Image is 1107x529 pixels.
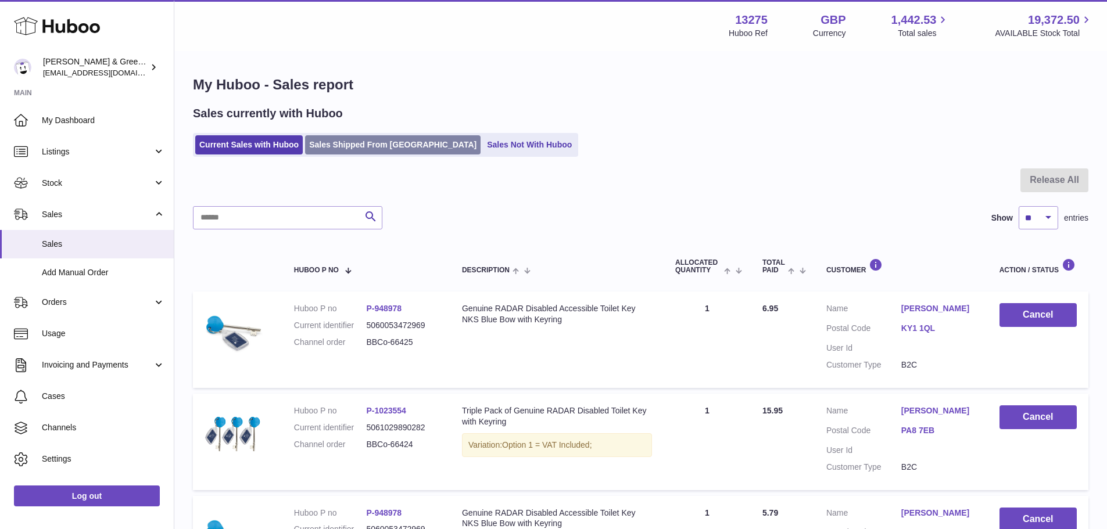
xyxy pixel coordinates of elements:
span: entries [1064,213,1088,224]
a: [PERSON_NAME] [901,508,976,519]
span: Add Manual Order [42,267,165,278]
div: Currency [813,28,846,39]
a: [PERSON_NAME] [901,303,976,314]
a: P-948978 [366,508,402,517]
span: ALLOCATED Quantity [675,259,721,274]
dt: User Id [826,445,901,456]
span: Listings [42,146,153,157]
img: internalAdmin-13275@internal.huboo.com [14,59,31,76]
span: Usage [42,328,165,339]
td: 1 [664,394,751,490]
dt: User Id [826,343,901,354]
dd: B2C [901,359,976,370]
div: Huboo Ref [729,28,768,39]
a: P-1023554 [366,406,406,415]
button: Cancel [999,405,1077,429]
div: Triple Pack of Genuine RADAR Disabled Toilet Key with Keyring [462,405,652,427]
strong: GBP [821,12,846,28]
span: Description [462,267,510,274]
dt: Customer Type [826,462,901,473]
div: [PERSON_NAME] & Green Ltd [43,56,148,78]
dd: BBCo-66424 [366,439,439,450]
span: Huboo P no [294,267,339,274]
span: 15.95 [762,406,783,415]
img: Untitled_design_6b39eecb-c31b-464a-a983-b07d6a3803c4.png [205,405,263,463]
label: Show [991,213,1013,224]
a: 1,442.53 Total sales [891,12,950,39]
a: Log out [14,485,160,506]
div: Genuine RADAR Disabled Accessible Toilet Key NKS Blue Bow with Keyring [462,303,652,325]
a: P-948978 [366,304,402,313]
a: PA8 7EB [901,425,976,436]
span: 1,442.53 [891,12,937,28]
dt: Name [826,303,901,317]
span: Stock [42,178,153,189]
span: [EMAIL_ADDRESS][DOMAIN_NAME] [43,68,171,77]
span: Orders [42,297,153,308]
a: Sales Shipped From [GEOGRAPHIC_DATA] [305,135,481,154]
span: Sales [42,239,165,250]
dt: Huboo P no [294,508,367,519]
dt: Huboo P no [294,303,367,314]
dt: Name [826,508,901,521]
span: 6.95 [762,304,778,313]
span: Cases [42,391,165,402]
a: KY1 1QL [901,323,976,334]
img: $_57.JPG [205,303,263,361]
a: Sales Not With Huboo [483,135,576,154]
span: 19,372.50 [1028,12,1080,28]
span: Settings [42,454,165,465]
div: Variation: [462,433,652,457]
div: Customer [826,258,976,274]
a: 19,372.50 AVAILABLE Stock Total [995,12,1093,39]
span: Option 1 = VAT Included; [502,440,592,449]
td: 1 [664,292,751,388]
span: Invoicing and Payments [42,359,153,370]
dt: Postal Code [826,323,901,337]
dd: B2C [901,462,976,473]
dt: Channel order [294,337,367,348]
span: Channels [42,422,165,433]
dd: BBCo-66425 [366,337,439,348]
dt: Postal Code [826,425,901,439]
strong: 13275 [735,12,768,28]
dt: Current identifier [294,422,367,433]
h2: Sales currently with Huboo [193,106,343,121]
dt: Channel order [294,439,367,450]
dt: Customer Type [826,359,901,370]
a: Current Sales with Huboo [195,135,303,154]
dt: Huboo P no [294,405,367,416]
span: Total paid [762,259,785,274]
span: 5.79 [762,508,778,517]
dt: Name [826,405,901,419]
button: Cancel [999,303,1077,327]
div: Action / Status [999,258,1077,274]
span: Sales [42,209,153,220]
dd: 5060053472969 [366,320,439,331]
h1: My Huboo - Sales report [193,75,1088,94]
span: My Dashboard [42,115,165,126]
dd: 5061029890282 [366,422,439,433]
dt: Current identifier [294,320,367,331]
a: [PERSON_NAME] [901,405,976,416]
span: Total sales [898,28,950,39]
span: AVAILABLE Stock Total [995,28,1093,39]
